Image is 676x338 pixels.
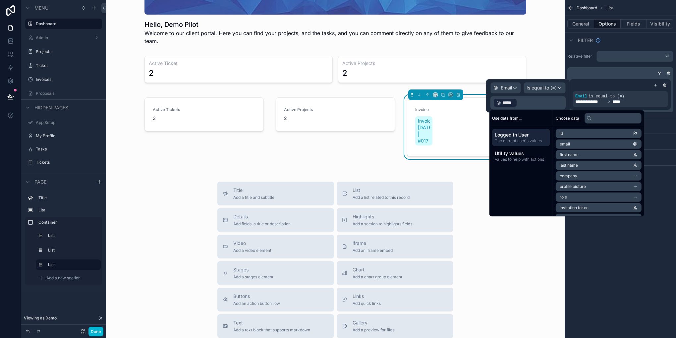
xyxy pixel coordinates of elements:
span: Add a stages element [233,274,273,280]
span: Buttons [233,293,280,300]
button: General [567,19,594,28]
button: HighlightsAdd a section to highlights fields [337,208,453,232]
span: Add a new section [46,275,81,281]
button: TextAdd a text block that supports markdown [217,314,334,338]
label: List [48,233,98,238]
button: iframeAdd an iframe embed [337,235,453,258]
span: Viewing as Demo [24,315,57,321]
span: Video [233,240,271,247]
button: Done [88,327,103,336]
span: Add a list related to this record [353,195,410,200]
button: VideoAdd a video element [217,235,334,258]
button: Is equal to (=) [524,82,566,93]
button: ChartAdd a chart group element [337,261,453,285]
label: Invoices [36,77,101,82]
span: List [606,5,613,11]
span: Add a preview for files [353,327,394,333]
span: Title [233,187,274,194]
span: Add an iframe embed [353,248,393,253]
button: Fields [621,19,647,28]
span: Links [353,293,381,300]
span: is equal to (=) [589,94,624,99]
span: Add a video element [233,248,271,253]
span: Gallery [353,319,394,326]
span: Add an action button row [233,301,280,306]
label: Dashboard [36,21,98,27]
span: Email [575,94,587,99]
label: Relative filter [567,54,594,59]
label: Title [38,195,99,200]
div: scrollable content [489,126,553,167]
button: LinksAdd quick links [337,288,453,311]
span: Choose data [556,115,579,121]
span: Stages [233,266,273,273]
button: TitleAdd a title and subtitle [217,182,334,205]
span: List [353,187,410,194]
label: Container [38,220,99,225]
span: Text [233,319,310,326]
label: Projects [36,49,101,54]
span: Add a title and subtitle [233,195,274,200]
button: Visibility [647,19,673,28]
span: Use data from... [492,115,522,121]
span: Email [501,84,512,91]
span: Add quick links [353,301,381,306]
span: Menu [34,5,48,11]
span: Details [233,213,291,220]
span: Logged in User [495,132,547,138]
label: List [48,262,95,267]
div: scrollable content [21,190,106,291]
button: GalleryAdd a preview for files [337,314,453,338]
span: Invoice [415,107,435,112]
span: Dashboard [577,5,597,11]
span: Add a chart group element [353,274,402,280]
label: Tasks [36,146,101,152]
button: Options [594,19,621,28]
span: iframe [353,240,393,247]
span: Hidden pages [34,104,68,111]
span: Filter [578,37,593,44]
label: List [38,207,99,213]
span: Invoice [DATE] | #017 [418,118,430,144]
label: Proposals [36,91,101,96]
span: Chart [353,266,402,273]
span: Highlights [353,213,412,220]
label: Tickets [36,160,101,165]
span: Add a text block that supports markdown [233,327,310,333]
span: Page [34,179,46,185]
span: Utility values [495,150,547,157]
span: Add a section to highlights fields [353,221,412,227]
button: DetailsAdd fields, a title or description [217,208,334,232]
label: My Profile [36,133,101,139]
span: Values to help with actions [495,157,547,162]
label: Admin [36,35,91,40]
label: App Setup [36,120,101,125]
a: Invoice [DATE] | #017 [415,116,432,145]
span: Is equal to (=) [527,84,557,91]
label: Ticket [36,63,101,68]
button: ListAdd a list related to this record [337,182,453,205]
button: StagesAdd a stages element [217,261,334,285]
span: The current user's values [495,138,547,143]
button: ButtonsAdd an action button row [217,288,334,311]
label: List [48,248,98,253]
button: Email [490,82,521,93]
span: Add fields, a title or description [233,221,291,227]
